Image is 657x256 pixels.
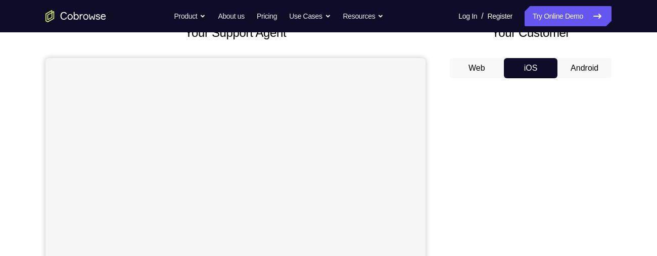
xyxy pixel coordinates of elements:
a: Log In [458,6,477,26]
span: / [481,10,483,22]
a: Register [488,6,512,26]
button: Resources [343,6,384,26]
a: About us [218,6,244,26]
h2: Your Customer [450,24,612,42]
h2: Your Support Agent [45,24,426,42]
a: Try Online Demo [525,6,612,26]
button: Use Cases [289,6,331,26]
button: Web [450,58,504,78]
button: Android [557,58,612,78]
a: Go to the home page [45,10,106,22]
button: Product [174,6,206,26]
button: iOS [504,58,558,78]
a: Pricing [257,6,277,26]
